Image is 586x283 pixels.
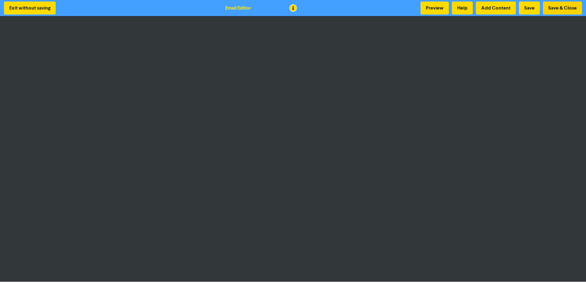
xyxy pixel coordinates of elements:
button: Save [519,2,540,14]
button: Add Content [476,2,516,14]
button: Preview [421,2,449,14]
button: Save & Close [543,2,582,14]
button: Exit without saving [4,2,56,14]
button: Help [452,2,473,14]
div: Email Editor [225,4,251,12]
